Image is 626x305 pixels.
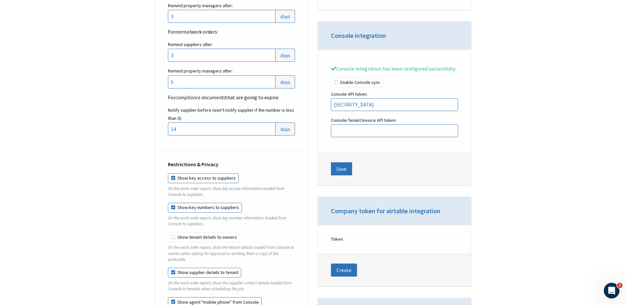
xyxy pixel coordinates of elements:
p: On the work order report, show the supplier contact details loaded from Console to tenants when s... [168,280,295,292]
span: days [276,10,295,23]
p: For work orders: [168,28,295,35]
p: For that are going to expire: [168,94,295,101]
p: On the work order report, show key access information loaded from Console to suppliers. [168,186,295,198]
label: Show tenant details to owners [168,233,240,242]
label: Remind property managers after: [168,67,295,75]
strong: Restrictions & Privacy [168,161,218,168]
label: Console Tenant Invoice API token: [331,116,458,137]
p: On the work order report, show the tenant details loaded from Console to owners when asking for a... [168,245,295,263]
label: Remind property managers after: [168,2,295,10]
label: Remind suppliers after: [168,40,295,49]
span: days [276,49,295,62]
label: Show supplier details to tenant [168,268,241,278]
h3: Company token for airtable integration [331,206,458,216]
label: Enable Console sync [331,78,383,88]
span: days [276,75,295,88]
h3: Console integration [331,31,458,40]
a: Create [331,264,357,277]
input: Console API token: [331,98,458,111]
iframe: Intercom live chat [604,283,619,298]
p: On the work order report, show key number information loaded from Console to suppliers. [168,215,295,227]
label: Show key numbers to suppliers [168,203,242,213]
label: Notify supplier before (won't notify supplier if the number is less than 0): [168,106,295,122]
button: Save [331,162,352,175]
p: Console integration has been configured successfully. [331,65,458,72]
span: days [276,122,295,136]
em: compliance documents [175,94,225,101]
input: Console Tenant Invoice API token: [331,124,458,137]
label: Token: [331,235,458,243]
span: 2 [617,283,622,288]
label: Console API token: [331,90,458,111]
em: normal [175,28,191,35]
label: Show key access to suppliers [168,173,239,183]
